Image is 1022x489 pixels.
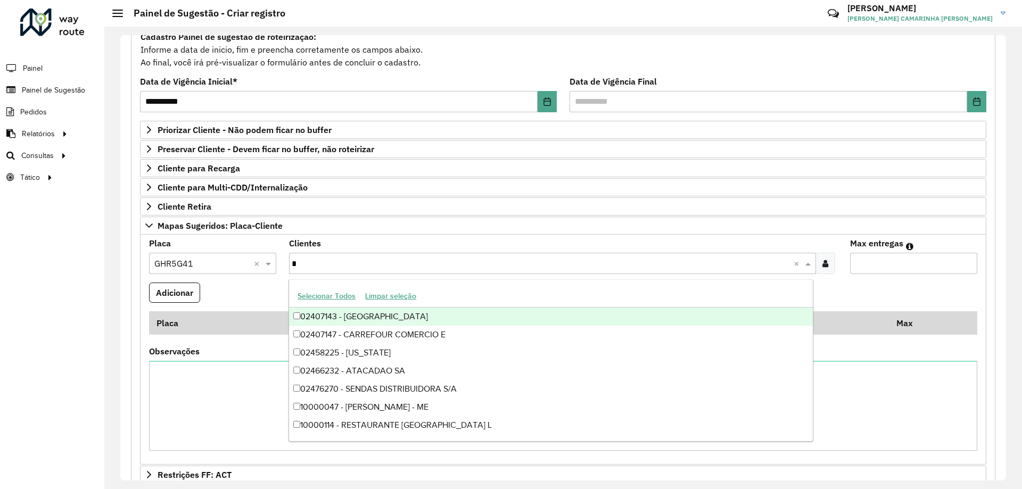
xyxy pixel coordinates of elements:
[20,106,47,118] span: Pedidos
[140,75,237,88] label: Data de Vigência Inicial
[293,288,360,304] button: Selecionar Todos
[140,140,986,158] a: Preservar Cliente - Devem ficar no buffer, não roteirizar
[140,159,986,177] a: Cliente para Recarga
[20,172,40,183] span: Tático
[158,145,374,153] span: Preservar Cliente - Devem ficar no buffer, não roteirizar
[850,237,903,250] label: Max entregas
[889,311,932,334] th: Max
[140,217,986,235] a: Mapas Sugeridos: Placa-Cliente
[158,470,232,479] span: Restrições FF: ACT
[140,121,986,139] a: Priorizar Cliente - Não podem ficar no buffer
[289,416,812,434] div: 10000114 - RESTAURANTE [GEOGRAPHIC_DATA] L
[140,235,986,465] div: Mapas Sugeridos: Placa-Cliente
[140,466,986,484] a: Restrições FF: ACT
[289,434,812,452] div: 10000124 - BAR DO [PERSON_NAME]
[847,3,993,13] h3: [PERSON_NAME]
[158,126,332,134] span: Priorizar Cliente - Não podem ficar no buffer
[906,242,913,251] em: Máximo de clientes que serão colocados na mesma rota com os clientes informados
[360,288,421,304] button: Limpar seleção
[140,178,986,196] a: Cliente para Multi-CDD/Internalização
[158,221,283,230] span: Mapas Sugeridos: Placa-Cliente
[822,2,845,25] a: Contato Rápido
[22,85,85,96] span: Painel de Sugestão
[289,362,812,380] div: 02466232 - ATACADAO SA
[140,30,986,69] div: Informe a data de inicio, fim e preencha corretamente os campos abaixo. Ao final, você irá pré-vi...
[21,150,54,161] span: Consultas
[158,202,211,211] span: Cliente Retira
[289,344,812,362] div: 02458225 - [US_STATE]
[289,308,812,326] div: 02407143 - [GEOGRAPHIC_DATA]
[149,345,200,358] label: Observações
[141,31,316,42] strong: Cadastro Painel de sugestão de roteirização:
[149,237,171,250] label: Placa
[570,75,657,88] label: Data de Vigência Final
[23,63,43,74] span: Painel
[140,197,986,216] a: Cliente Retira
[289,398,812,416] div: 10000047 - [PERSON_NAME] - ME
[123,7,285,19] h2: Painel de Sugestão - Criar registro
[967,91,986,112] button: Choose Date
[158,183,308,192] span: Cliente para Multi-CDD/Internalização
[289,237,321,250] label: Clientes
[158,164,240,172] span: Cliente para Recarga
[289,279,813,442] ng-dropdown-panel: Options list
[254,257,263,270] span: Clear all
[538,91,557,112] button: Choose Date
[22,128,55,139] span: Relatórios
[149,311,292,334] th: Placa
[289,380,812,398] div: 02476270 - SENDAS DISTRIBUIDORA S/A
[794,257,803,270] span: Clear all
[847,14,993,23] span: [PERSON_NAME] CAMARINHA [PERSON_NAME]
[149,283,200,303] button: Adicionar
[289,326,812,344] div: 02407147 - CARREFOUR COMERCIO E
